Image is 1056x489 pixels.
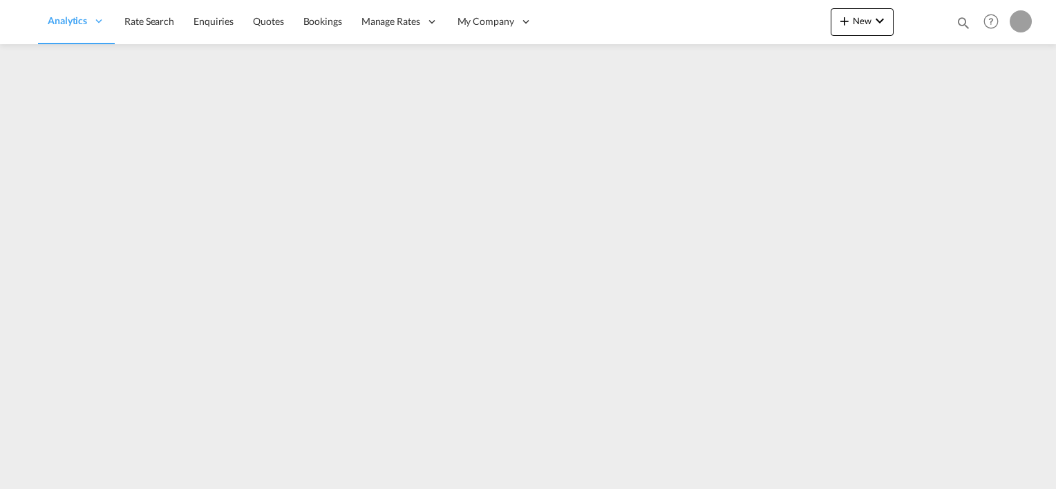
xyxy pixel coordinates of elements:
span: Quotes [253,15,283,27]
div: icon-magnify [956,15,971,36]
md-icon: icon-chevron-down [871,12,888,29]
span: My Company [458,15,514,28]
span: Help [979,10,1003,33]
md-icon: icon-magnify [956,15,971,30]
span: Rate Search [124,15,174,27]
span: Bookings [303,15,342,27]
span: Enquiries [194,15,234,27]
span: Analytics [48,14,87,28]
button: icon-plus 400-fgNewicon-chevron-down [831,8,894,36]
div: Help [979,10,1010,35]
span: Manage Rates [361,15,420,28]
md-icon: icon-plus 400-fg [836,12,853,29]
span: New [836,15,888,26]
